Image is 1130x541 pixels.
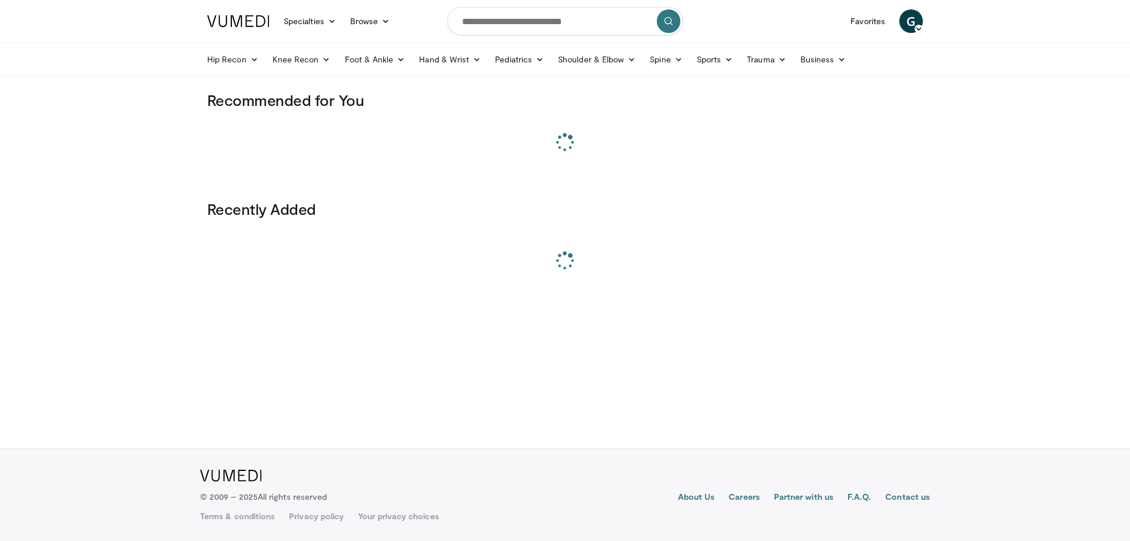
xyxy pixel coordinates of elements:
img: VuMedi Logo [200,470,262,482]
a: Careers [729,491,760,505]
a: Pediatrics [488,48,551,71]
a: Your privacy choices [358,510,438,522]
a: Hand & Wrist [412,48,488,71]
img: VuMedi Logo [207,15,270,27]
a: Knee Recon [265,48,338,71]
a: Privacy policy [289,510,344,522]
h3: Recommended for You [207,91,923,109]
a: Foot & Ankle [338,48,413,71]
p: © 2009 – 2025 [200,491,327,503]
a: Partner with us [774,491,833,505]
a: Shoulder & Elbow [551,48,643,71]
a: About Us [678,491,715,505]
a: Favorites [843,9,892,33]
a: Terms & conditions [200,510,275,522]
span: All rights reserved [258,492,327,502]
a: Sports [690,48,740,71]
a: Browse [343,9,397,33]
a: F.A.Q. [847,491,871,505]
input: Search topics, interventions [447,7,683,35]
a: Specialties [277,9,343,33]
a: Contact us [885,491,930,505]
a: Trauma [740,48,793,71]
a: Business [793,48,853,71]
a: G [899,9,923,33]
a: Spine [643,48,689,71]
h3: Recently Added [207,200,923,218]
a: Hip Recon [200,48,265,71]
